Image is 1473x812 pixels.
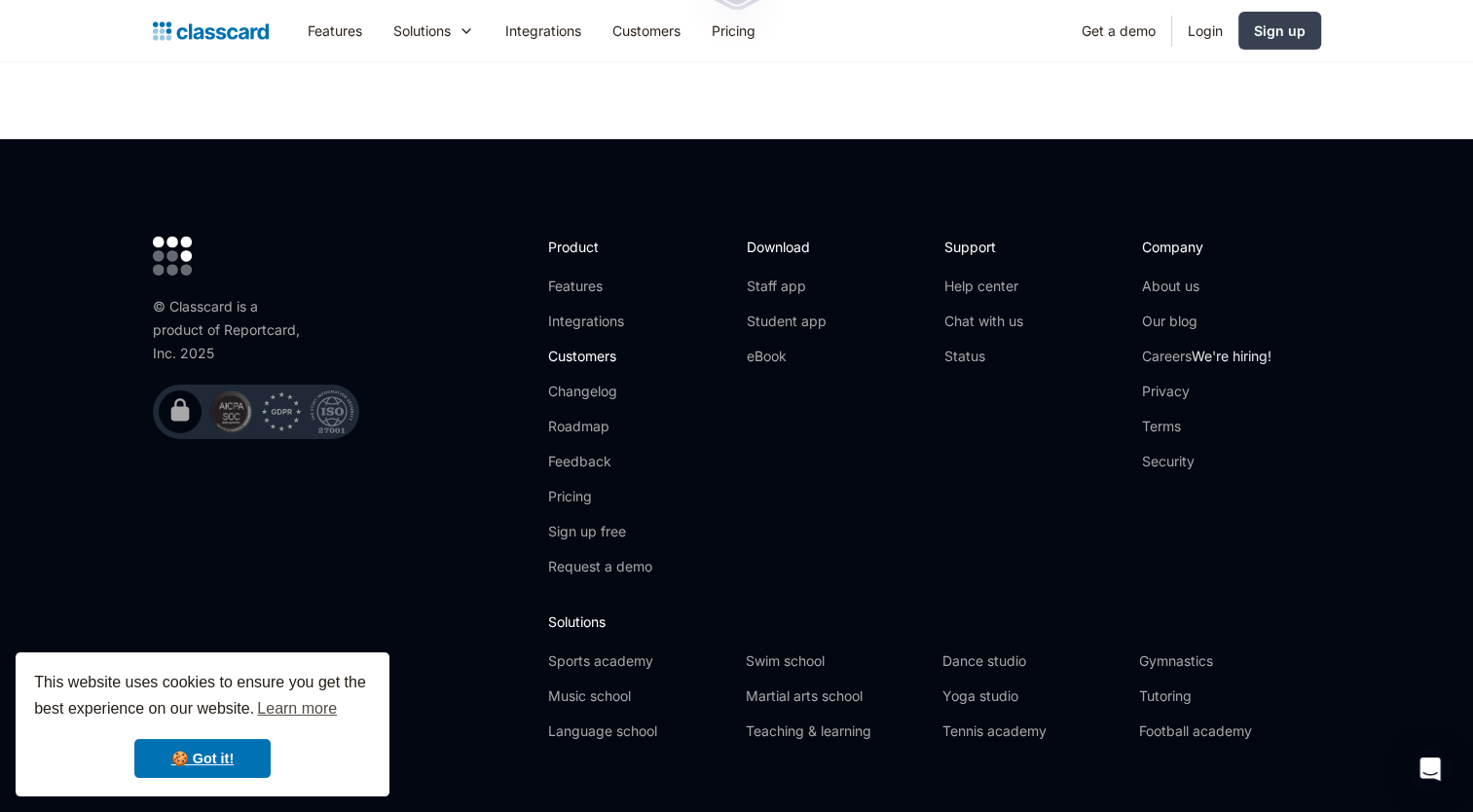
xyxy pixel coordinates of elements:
[696,9,771,53] a: Pricing
[1142,312,1271,331] a: Our blog
[745,651,926,671] a: Swim school
[548,237,652,257] h2: Product
[548,522,652,541] a: Sign up free
[1407,746,1454,793] div: Open Intercom Messenger
[393,20,451,41] div: Solutions
[548,417,652,436] a: Roadmap
[1142,382,1271,401] a: Privacy
[942,721,1123,741] a: Tennis academy
[746,347,826,366] a: eBook
[1172,9,1238,53] a: Login
[1139,721,1320,741] a: Football academy
[597,9,696,53] a: Customers
[1139,651,1320,671] a: Gymnastics
[153,295,309,365] div: © Classcard is a product of Reportcard, Inc. 2025
[1238,12,1321,50] a: Sign up
[1254,20,1306,41] div: Sign up
[548,277,652,296] a: Features
[548,611,1320,632] h2: Solutions
[944,277,1023,296] a: Help center
[1192,348,1271,364] span: We're hiring!
[254,694,340,723] a: learn more about cookies
[1142,277,1271,296] a: About us
[548,487,652,506] a: Pricing
[745,686,926,706] a: Martial arts school
[548,721,729,741] a: Language school
[548,312,652,331] a: Integrations
[292,9,378,53] a: Features
[944,312,1023,331] a: Chat with us
[944,237,1023,257] h2: Support
[746,237,826,257] h2: Download
[378,9,490,53] div: Solutions
[548,452,652,471] a: Feedback
[548,557,652,576] a: Request a demo
[1142,237,1271,257] h2: Company
[34,671,371,723] span: This website uses cookies to ensure you get the best experience on our website.
[1066,9,1171,53] a: Get a demo
[1139,686,1320,706] a: Tutoring
[1142,417,1271,436] a: Terms
[16,652,389,796] div: cookieconsent
[134,739,271,778] a: dismiss cookie message
[942,686,1123,706] a: Yoga studio
[944,347,1023,366] a: Status
[548,686,729,706] a: Music school
[746,277,826,296] a: Staff app
[153,18,269,45] a: Logo
[942,651,1123,671] a: Dance studio
[548,382,652,401] a: Changelog
[1142,347,1271,366] a: CareersWe're hiring!
[548,347,652,366] a: Customers
[548,651,729,671] a: Sports academy
[490,9,597,53] a: Integrations
[1142,452,1271,471] a: Security
[745,721,926,741] a: Teaching & learning
[746,312,826,331] a: Student app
